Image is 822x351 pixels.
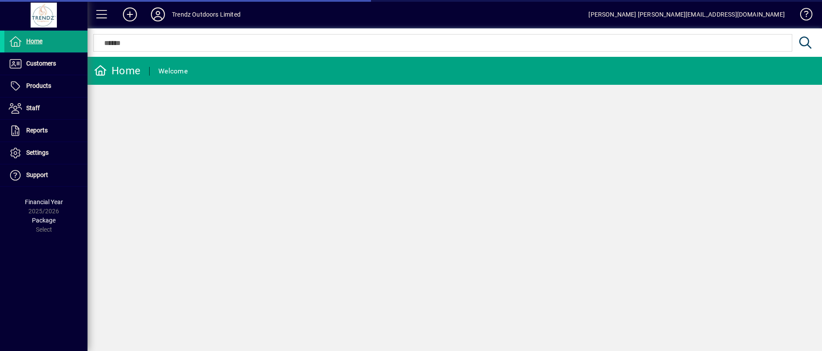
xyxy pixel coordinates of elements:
[158,64,188,78] div: Welcome
[172,7,241,21] div: Trendz Outdoors Limited
[94,64,140,78] div: Home
[4,75,87,97] a: Products
[26,38,42,45] span: Home
[4,97,87,119] a: Staff
[4,164,87,186] a: Support
[26,127,48,134] span: Reports
[26,60,56,67] span: Customers
[26,171,48,178] span: Support
[4,142,87,164] a: Settings
[26,82,51,89] span: Products
[794,2,811,30] a: Knowledge Base
[25,198,63,205] span: Financial Year
[588,7,785,21] div: [PERSON_NAME] [PERSON_NAME][EMAIL_ADDRESS][DOMAIN_NAME]
[26,149,49,156] span: Settings
[4,120,87,142] a: Reports
[116,7,144,22] button: Add
[144,7,172,22] button: Profile
[26,104,40,111] span: Staff
[4,53,87,75] a: Customers
[32,217,56,224] span: Package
